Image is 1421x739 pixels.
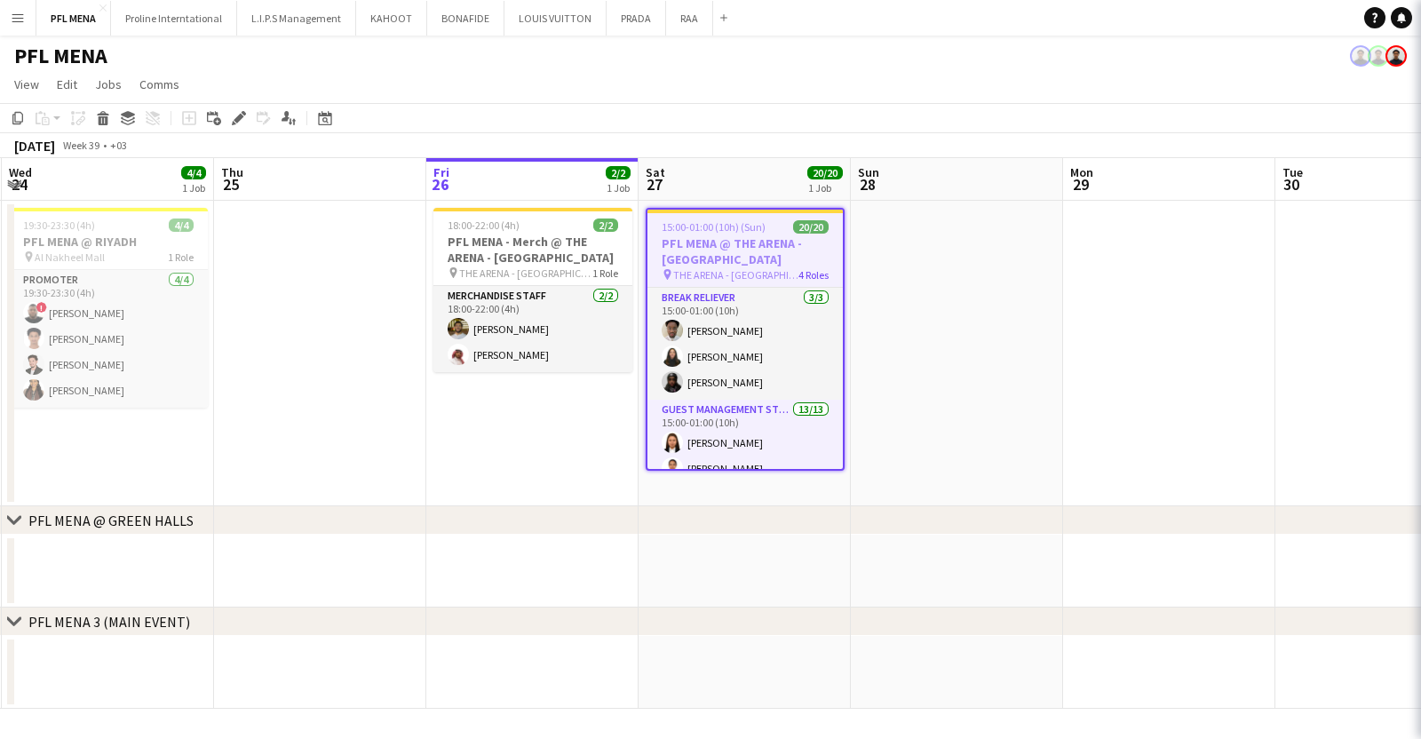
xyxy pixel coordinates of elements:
[646,208,845,471] app-job-card: 15:00-01:00 (10h) (Sun)20/20PFL MENA @ THE ARENA - [GEOGRAPHIC_DATA] THE ARENA - [GEOGRAPHIC_DATA...
[28,613,190,631] div: PFL MENA 3 (MAIN EVENT)
[593,219,618,232] span: 2/2
[50,73,84,96] a: Edit
[7,73,46,96] a: View
[666,1,713,36] button: RAA
[1350,45,1371,67] app-user-avatar: Kenan Tesfaselase
[1385,45,1407,67] app-user-avatar: Kenan Tesfaselase
[643,174,665,195] span: 27
[35,250,105,264] span: Al Nakheel Mall
[673,268,798,282] span: THE ARENA - [GEOGRAPHIC_DATA]
[14,43,107,69] h1: PFL MENA
[858,164,879,180] span: Sun
[798,268,829,282] span: 4 Roles
[433,234,632,266] h3: PFL MENA - Merch @ THE ARENA - [GEOGRAPHIC_DATA]
[14,137,55,155] div: [DATE]
[14,76,39,92] span: View
[111,1,237,36] button: Proline Interntational
[647,235,843,267] h3: PFL MENA @ THE ARENA - [GEOGRAPHIC_DATA]
[427,1,504,36] button: BONAFIDE
[95,76,122,92] span: Jobs
[356,1,427,36] button: KAHOOT
[9,270,208,408] app-card-role: Promoter4/419:30-23:30 (4h)![PERSON_NAME][PERSON_NAME][PERSON_NAME][PERSON_NAME]
[9,164,32,180] span: Wed
[36,1,111,36] button: PFL MENA
[662,220,766,234] span: 15:00-01:00 (10h) (Sun)
[168,250,194,264] span: 1 Role
[433,208,632,372] app-job-card: 18:00-22:00 (4h)2/2PFL MENA - Merch @ THE ARENA - [GEOGRAPHIC_DATA] THE ARENA - [GEOGRAPHIC_DATA]...
[57,76,77,92] span: Edit
[139,76,179,92] span: Comms
[433,286,632,372] app-card-role: Merchandise Staff2/218:00-22:00 (4h)[PERSON_NAME][PERSON_NAME]
[36,302,47,313] span: !
[1068,174,1093,195] span: 29
[169,219,194,232] span: 4/4
[1280,174,1303,195] span: 30
[88,73,129,96] a: Jobs
[9,208,208,408] app-job-card: 19:30-23:30 (4h)4/4PFL MENA @ RIYADH Al Nakheel Mall1 RolePromoter4/419:30-23:30 (4h)![PERSON_NAM...
[221,164,243,180] span: Thu
[181,166,206,179] span: 4/4
[23,219,95,232] span: 19:30-23:30 (4h)
[132,73,187,96] a: Comms
[1368,45,1389,67] app-user-avatar: Kenan Tesfaselase
[855,174,879,195] span: 28
[1282,164,1303,180] span: Tue
[433,164,449,180] span: Fri
[28,512,194,529] div: PFL MENA @ GREEN HALLS
[1070,164,1093,180] span: Mon
[218,174,243,195] span: 25
[237,1,356,36] button: L.I.P.S Management
[607,181,630,195] div: 1 Job
[110,139,127,152] div: +03
[9,234,208,250] h3: PFL MENA @ RIYADH
[807,166,843,179] span: 20/20
[647,288,843,400] app-card-role: Break reliever3/315:00-01:00 (10h)[PERSON_NAME][PERSON_NAME][PERSON_NAME]
[59,139,103,152] span: Week 39
[793,220,829,234] span: 20/20
[182,181,205,195] div: 1 Job
[606,166,631,179] span: 2/2
[431,174,449,195] span: 26
[6,174,32,195] span: 24
[459,266,592,280] span: THE ARENA - [GEOGRAPHIC_DATA]
[607,1,666,36] button: PRADA
[592,266,618,280] span: 1 Role
[448,219,520,232] span: 18:00-22:00 (4h)
[646,164,665,180] span: Sat
[504,1,607,36] button: LOUIS VUITTON
[808,181,842,195] div: 1 Job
